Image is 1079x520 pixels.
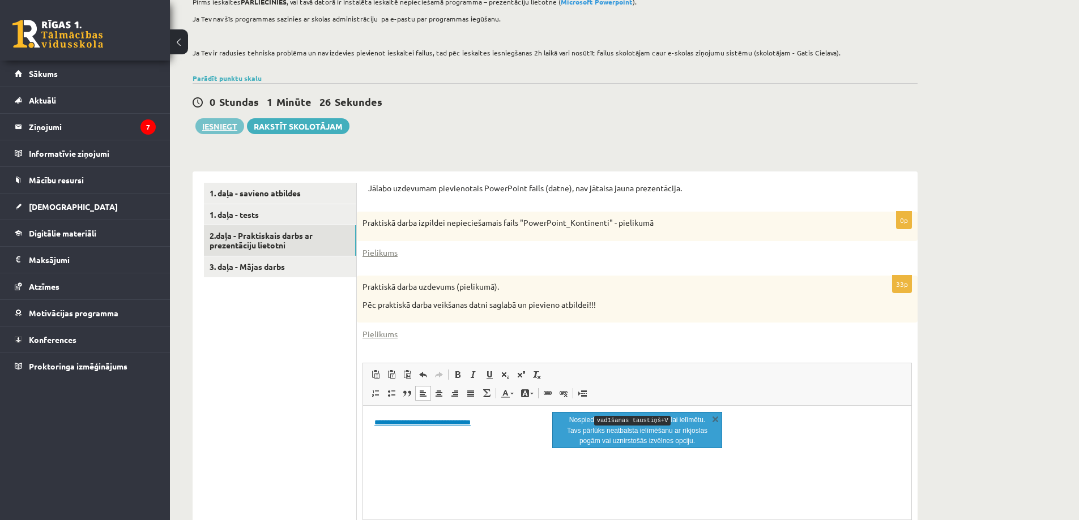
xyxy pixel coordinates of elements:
a: Rīgas 1. Tālmācības vidusskola [12,20,103,48]
a: Proktoringa izmēģinājums [15,353,156,379]
span: Aktuāli [29,95,56,105]
a: Treknraksts (vadīšanas taustiņš+B) [450,367,466,382]
a: Pasvītrojums (vadīšanas taustiņš+U) [481,367,497,382]
span: Sākums [29,68,58,79]
i: 7 [140,119,156,135]
span: 1 [267,95,272,108]
a: Ievietot/noņemt numurētu sarakstu [368,386,383,401]
span: Sekundes [335,95,382,108]
a: Parādīt punktu skalu [193,74,262,83]
span: Digitālie materiāli [29,228,96,238]
iframe: Bagātinātā teksta redaktors, wiswyg-editor-user-answer-47024811795620 [363,406,911,519]
a: Motivācijas programma [15,300,156,326]
a: Fona krāsa [517,386,537,401]
a: Rakstīt skolotājam [247,118,349,134]
a: Informatīvie ziņojumi [15,140,156,166]
legend: Maksājumi [29,247,156,273]
p: Praktiskā darba uzdevums (pielikumā). [362,281,855,293]
a: Centrēti [431,386,447,401]
span: 26 [319,95,331,108]
a: Atsaistīt [556,386,572,401]
a: Aktuāli [15,87,156,113]
button: Iesniegt [195,118,244,134]
a: 3. daļa - Mājas darbs [204,256,356,277]
p: Ja Tev ir radusies tehniska problēma un nav izdevies pievienot ieskaitei failus, tad pēc ieskaite... [193,48,912,58]
a: Izlīdzināt pa labi [447,386,463,401]
a: Bloka citāts [399,386,415,401]
legend: Ziņojumi [29,114,156,140]
span: Stundas [219,95,259,108]
span: Minūte [276,95,312,108]
a: 1. daļa - savieno atbildes [204,183,356,204]
span: Konferences [29,334,76,345]
a: Pielikums [362,328,398,340]
a: Sākums [15,61,156,87]
a: Ziņojumi7 [15,114,156,140]
span: Motivācijas programma [29,308,118,318]
span: 0 [210,95,215,108]
p: Nospied lai ielīmētu. Tavs pārlūks neatbalsta ielīmēšanu ar rīkjoslas pogām vai uznirstošās izvēl... [566,415,709,446]
a: Aizvērt [710,413,721,424]
p: Jālabo uzdevumam pievienotais PowerPoint fails (datne), nav jātaisa jauna prezentācija. [368,183,906,194]
a: Ievietot lapas pārtraukumu drukai [574,386,590,401]
a: Atcelt (vadīšanas taustiņš+Z) [415,367,431,382]
a: Izlīdzināt pa kreisi [415,386,431,401]
a: Slīpraksts (vadīšanas taustiņš+I) [466,367,481,382]
span: Atzīmes [29,281,59,291]
a: Ievietot kā vienkāršu tekstu (vadīšanas taustiņš+pārslēgšanas taustiņš+V) [383,367,399,382]
a: Ielīmēt (vadīšanas taustiņš+V) [368,367,383,382]
a: Konferences [15,326,156,353]
p: 0p [896,211,912,229]
legend: Informatīvie ziņojumi [29,140,156,166]
a: Teksta krāsa [497,386,517,401]
a: Math [479,386,494,401]
a: Ievietot/noņemt sarakstu ar aizzīmēm [383,386,399,401]
a: Atzīmes [15,273,156,299]
p: 33p [892,275,912,293]
a: 1. daļa - tests [204,204,356,225]
a: Maksājumi [15,247,156,273]
a: Apakšraksts [497,367,513,382]
a: Mācību resursi [15,167,156,193]
a: Pielikums [362,247,398,259]
a: 2.daļa - Praktiskais darbs ar prezentāciju lietotni [204,225,356,256]
p: Pēc praktiskā darba veikšanas datni saglabā un pievieno atbildei!!! [362,299,855,311]
a: Saite (vadīšanas taustiņš+K) [540,386,556,401]
a: Digitālie materiāli [15,220,156,246]
span: [DEMOGRAPHIC_DATA] [29,201,118,212]
p: Praktiskā darba izpildei nepieciešamais fails "PowerPoint_Kontinenti" - pielikumā [362,217,855,229]
a: Augšraksts [513,367,529,382]
a: Noņemt stilus [529,367,545,382]
span: Mācību resursi [29,175,84,185]
span: Proktoringa izmēģinājums [29,361,127,371]
a: Ievietot no Worda [399,367,415,382]
p: Ja Tev nav šīs programmas sazinies ar skolas administrāciju pa e-pastu par programmas iegūšanu. [193,14,912,24]
a: [DEMOGRAPHIC_DATA] [15,194,156,220]
a: Atkārtot (vadīšanas taustiņš+Y) [431,367,447,382]
a: Izlīdzināt malas [463,386,479,401]
div: info [552,412,722,448]
kbd: vadīšanas taustiņš+V [594,416,671,426]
